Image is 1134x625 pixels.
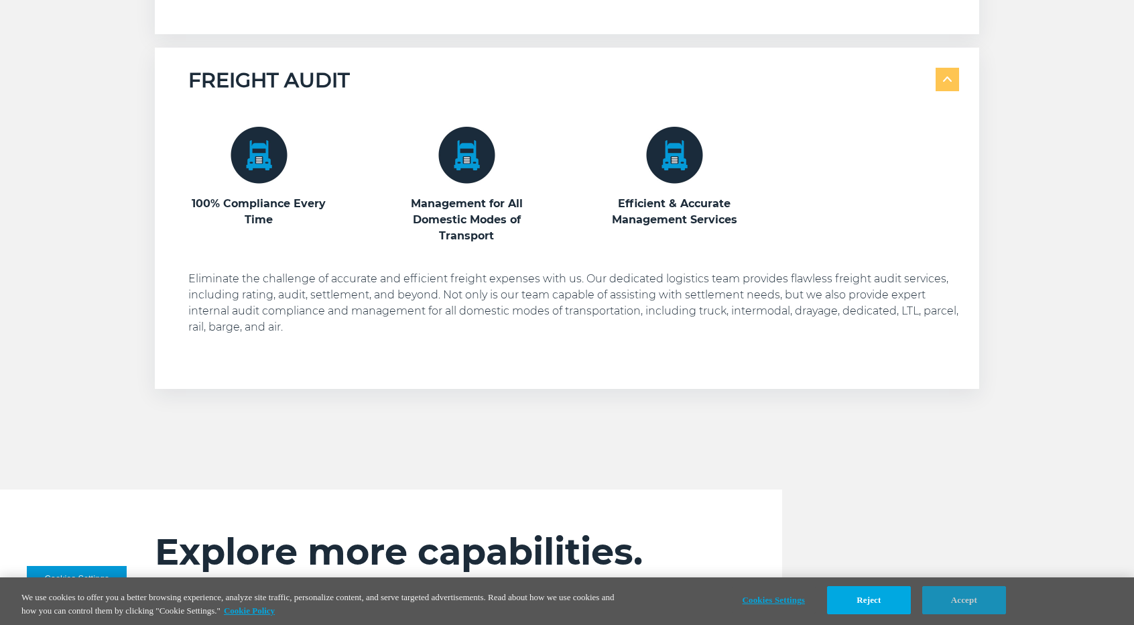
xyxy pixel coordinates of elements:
h5: FREIGHT AUDIT [188,68,350,93]
h3: Efficient & Accurate Management Services [604,196,745,228]
h3: 100% Compliance Every Time [188,196,329,228]
button: Cookies Settings [732,587,816,614]
h2: Explore more capabilities. [155,530,665,574]
button: Accept [922,586,1006,614]
button: Cookies Settings [27,566,127,591]
p: Eliminate the challenge of accurate and efficient freight expenses with us. Our dedicated logisti... [188,271,959,335]
div: We use cookies to offer you a better browsing experience, analyze site traffic, personalize conte... [21,591,624,617]
img: arrow [943,77,952,82]
h3: Management for All Domestic Modes of Transport [396,196,537,244]
button: Reject [827,586,911,614]
a: More information about your privacy, opens in a new tab [224,606,275,616]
